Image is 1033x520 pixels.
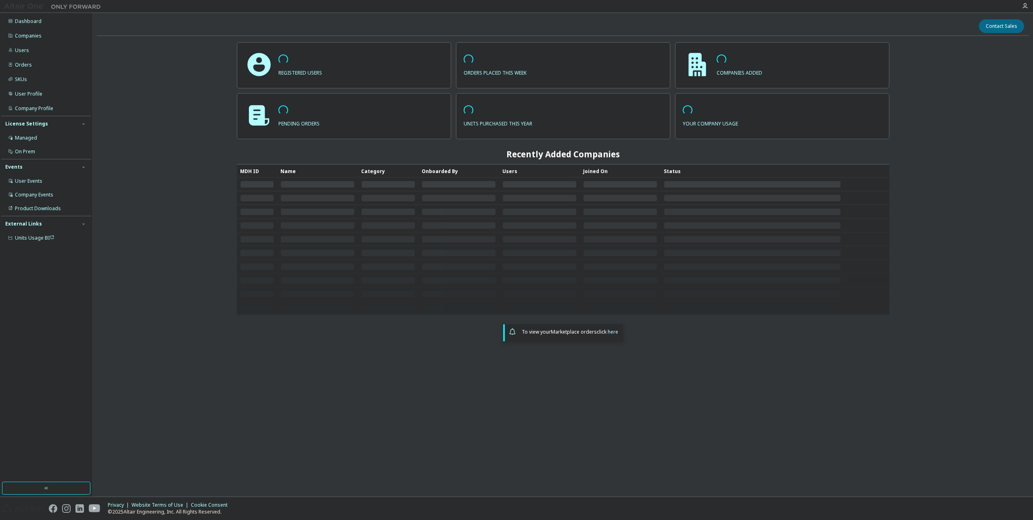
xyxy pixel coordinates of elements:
div: Dashboard [15,18,42,25]
div: Companies [15,33,42,39]
p: © 2025 Altair Engineering, Inc. All Rights Reserved. [108,508,232,515]
p: units purchased this year [464,118,532,127]
p: pending orders [278,118,320,127]
p: registered users [278,67,322,76]
a: here [608,328,618,335]
div: Onboarded By [422,165,496,178]
h2: Recently Added Companies [237,149,889,159]
p: companies added [717,67,762,76]
div: Orders [15,62,32,68]
div: MDH ID [240,165,274,178]
div: License Settings [5,121,48,127]
p: your company usage [683,118,738,127]
div: Name [280,165,355,178]
div: Joined On [583,165,657,178]
div: Users [15,47,29,54]
img: instagram.svg [62,504,71,513]
div: Category [361,165,415,178]
div: Status [664,165,841,178]
img: linkedin.svg [75,504,84,513]
div: Managed [15,135,37,141]
div: On Prem [15,148,35,155]
span: Units Usage BI [15,234,54,241]
img: Altair One [4,2,105,10]
div: User Profile [15,91,42,97]
div: External Links [5,221,42,227]
div: Company Profile [15,105,53,112]
div: Cookie Consent [191,502,232,508]
div: Product Downloads [15,205,61,212]
img: youtube.svg [89,504,100,513]
img: altair_logo.svg [2,504,44,513]
div: Events [5,164,23,170]
div: Privacy [108,502,132,508]
div: Users [502,165,577,178]
p: orders placed this week [464,67,527,76]
div: User Events [15,178,42,184]
img: facebook.svg [49,504,57,513]
div: Website Terms of Use [132,502,191,508]
div: Company Events [15,192,53,198]
button: Contact Sales [979,19,1024,33]
div: SKUs [15,76,27,83]
em: Marketplace orders [551,328,597,335]
span: To view your click [522,328,618,335]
